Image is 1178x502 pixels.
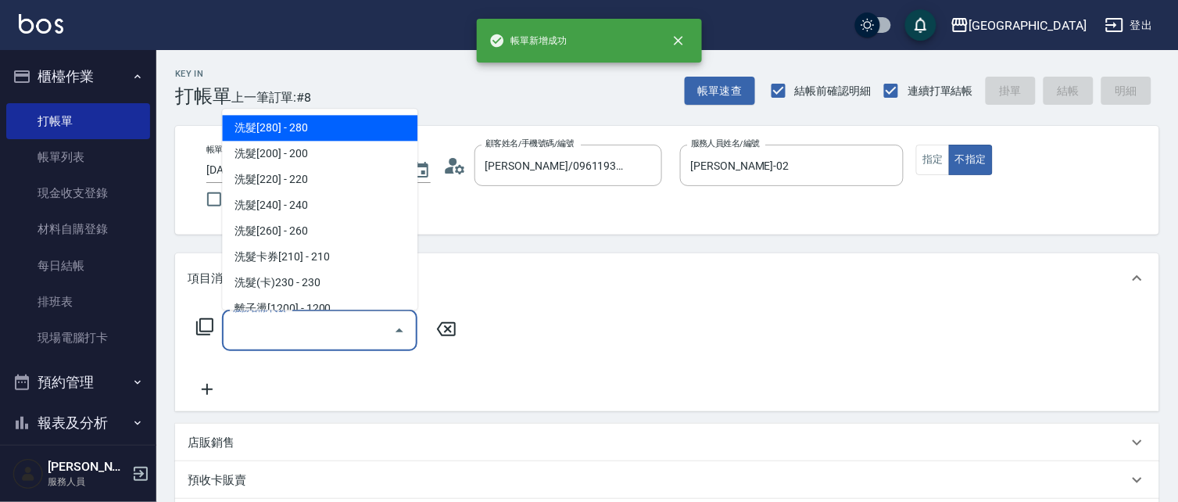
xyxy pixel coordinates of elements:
[175,253,1159,303] div: 項目消費
[6,248,150,284] a: 每日結帳
[222,193,417,219] span: 洗髮[240] - 240
[6,56,150,97] button: 櫃檯作業
[691,138,760,149] label: 服務人員姓名/編號
[222,219,417,245] span: 洗髮[260] - 260
[489,33,568,48] span: 帳單新增成功
[1099,11,1159,40] button: 登出
[387,318,412,343] button: Close
[231,88,312,107] span: 上一筆訂單:#8
[661,23,696,58] button: close
[944,9,1093,41] button: [GEOGRAPHIC_DATA]
[222,142,417,167] span: 洗髮[200] - 200
[175,85,231,107] h3: 打帳單
[795,83,872,99] span: 結帳前確認明細
[6,362,150,403] button: 預約管理
[905,9,936,41] button: save
[19,14,63,34] img: Logo
[6,103,150,139] a: 打帳單
[175,69,231,79] h2: Key In
[48,459,127,475] h5: [PERSON_NAME]
[48,475,127,489] p: 服務人員
[222,245,417,271] span: 洗髮卡券[210] - 210
[6,403,150,443] button: 報表及分析
[175,424,1159,461] div: 店販銷售
[6,284,150,320] a: 排班表
[188,472,246,489] p: 預收卡販賣
[485,138,575,149] label: 顧客姓名/手機號碼/編號
[222,296,417,322] span: 離子燙[1200] - 1200
[6,175,150,211] a: 現金收支登錄
[6,443,150,483] button: 客戶管理
[403,152,440,189] button: Choose date, selected date is 2025-09-11
[175,461,1159,499] div: 預收卡販賣
[949,145,993,175] button: 不指定
[685,77,755,106] button: 帳單速查
[6,320,150,356] a: 現場電腦打卡
[222,271,417,296] span: 洗髮(卡)230 - 230
[969,16,1087,35] div: [GEOGRAPHIC_DATA]
[188,271,235,287] p: 項目消費
[206,144,239,156] label: 帳單日期
[188,435,235,451] p: 店販銷售
[916,145,950,175] button: 指定
[222,167,417,193] span: 洗髮[220] - 220
[222,116,417,142] span: 洗髮[280] - 280
[13,458,44,489] img: Person
[6,211,150,247] a: 材料自購登錄
[6,139,150,175] a: 帳單列表
[908,83,973,99] span: 連續打單結帳
[206,157,396,183] input: YYYY/MM/DD hh:mm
